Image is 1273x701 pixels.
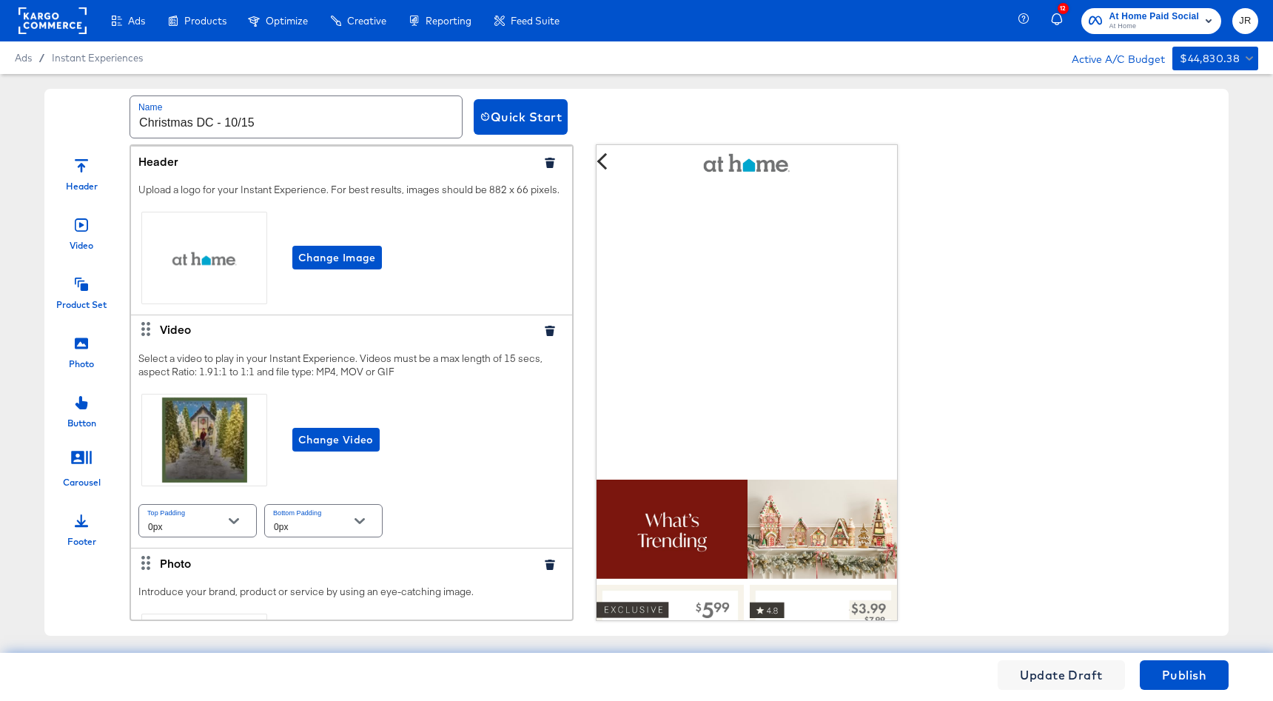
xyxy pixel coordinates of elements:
[266,15,308,27] span: Optimize
[67,535,96,548] div: Footer
[69,358,94,370] div: Photo
[184,15,226,27] span: Products
[66,180,98,192] div: Header
[474,99,568,135] button: Quick Start
[292,428,380,452] button: Change Video
[1056,47,1165,69] div: Active A/C Budget
[52,52,143,64] a: Instant Experiences
[15,52,32,64] span: Ads
[160,321,531,337] div: Video
[597,480,899,579] img: hero placeholder
[70,239,93,252] div: Video
[56,298,107,311] div: Product Set
[1109,9,1199,24] span: At Home Paid Social
[347,15,386,27] span: Creative
[131,175,572,315] div: Upload a logo for your Instant Experience. For best results, images should be 882 x 66 pixels.
[1180,50,1240,68] div: $44,830.38
[597,178,899,480] video: Your browser does not support the video tag.
[511,15,560,27] span: Feed Suite
[426,15,471,27] span: Reporting
[1109,21,1199,33] span: At Home
[1058,3,1069,14] div: 12
[1238,13,1252,30] span: JR
[292,246,382,269] button: Change Image
[1232,8,1258,34] button: JR
[480,107,562,127] span: Quick Start
[1049,7,1074,36] button: 12
[998,660,1125,690] button: Update Draft
[223,510,245,532] button: Open
[1140,660,1229,690] button: Publish
[349,510,371,532] button: Open
[1162,665,1206,685] span: Publish
[67,417,96,429] div: Button
[32,52,52,64] span: /
[63,476,101,489] div: Carousel
[131,344,572,548] div: Select a video to play in your Instant Experience. Videos must be a max length of 15 secs, aspect...
[1020,665,1103,685] span: Update Draft
[1172,47,1258,70] button: $44,830.38
[298,249,376,267] span: Change Image
[138,153,531,169] div: Header
[160,555,531,571] div: Photo
[298,431,374,449] span: Change Video
[1081,8,1221,34] button: At Home Paid SocialAt Home
[128,15,145,27] span: Ads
